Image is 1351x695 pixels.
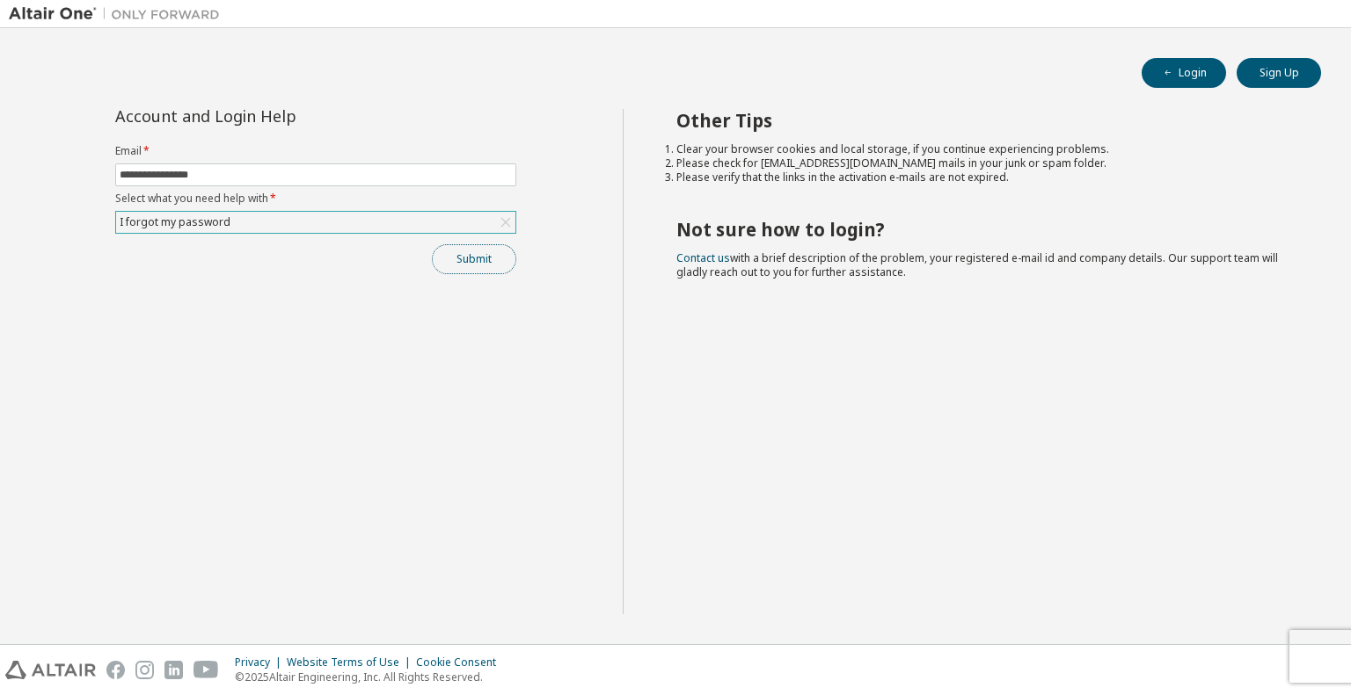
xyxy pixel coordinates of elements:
div: I forgot my password [116,212,515,233]
a: Contact us [676,250,730,265]
img: altair_logo.svg [5,661,96,679]
li: Clear your browser cookies and local storage, if you continue experiencing problems. [676,142,1290,156]
li: Please check for [EMAIL_ADDRESS][DOMAIN_NAME] mails in your junk or spam folder. [676,156,1290,170]
h2: Not sure how to login? [676,218,1290,241]
button: Submit [432,244,516,274]
label: Select what you need help with [115,192,516,206]
div: I forgot my password [117,213,233,232]
img: Altair One [9,5,229,23]
img: instagram.svg [135,661,154,679]
div: Website Terms of Use [287,655,416,670]
button: Login [1142,58,1226,88]
img: facebook.svg [106,661,125,679]
img: linkedin.svg [164,661,183,679]
label: Email [115,144,516,158]
img: youtube.svg [194,661,219,679]
button: Sign Up [1237,58,1321,88]
li: Please verify that the links in the activation e-mails are not expired. [676,170,1290,185]
div: Cookie Consent [416,655,507,670]
span: with a brief description of the problem, your registered e-mail id and company details. Our suppo... [676,250,1278,279]
h2: Other Tips [676,109,1290,132]
div: Privacy [235,655,287,670]
div: Account and Login Help [115,109,436,123]
p: © 2025 Altair Engineering, Inc. All Rights Reserved. [235,670,507,684]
